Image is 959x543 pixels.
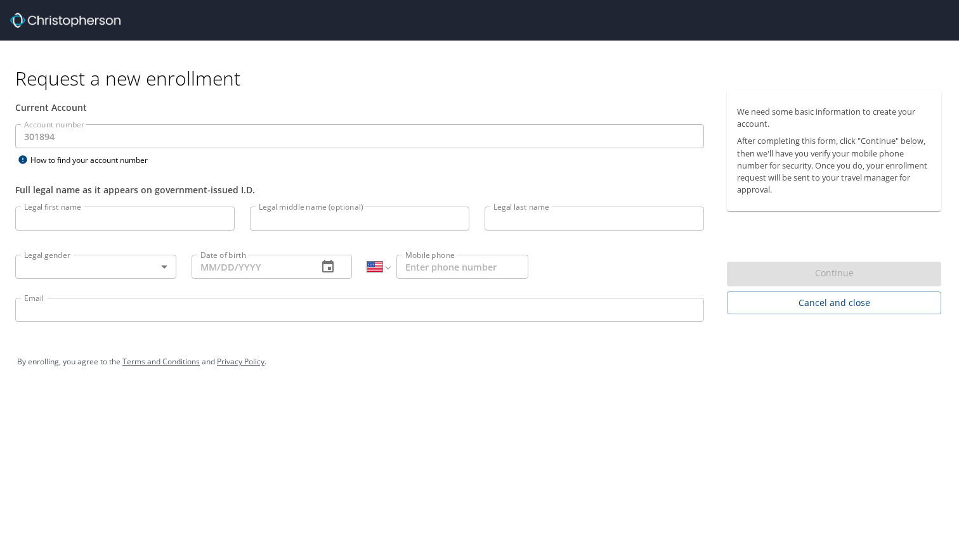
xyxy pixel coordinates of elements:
[727,291,941,315] button: Cancel and close
[396,255,528,279] input: Enter phone number
[10,13,121,28] img: cbt logo
[15,152,174,168] div: How to find your account number
[15,183,704,196] div: Full legal name as it appears on government-issued I.D.
[15,255,176,279] div: ​
[737,295,931,311] span: Cancel and close
[192,255,308,279] input: MM/DD/YYYY
[17,346,942,378] div: By enrolling, you agree to the and .
[737,135,931,196] p: After completing this form, click "Continue" below, then we'll have you verify your mobile phone ...
[737,106,931,130] p: We need some basic information to create your account.
[122,356,200,367] a: Terms and Conditions
[217,356,264,367] a: Privacy Policy
[15,101,704,114] div: Current Account
[15,66,951,91] h1: Request a new enrollment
